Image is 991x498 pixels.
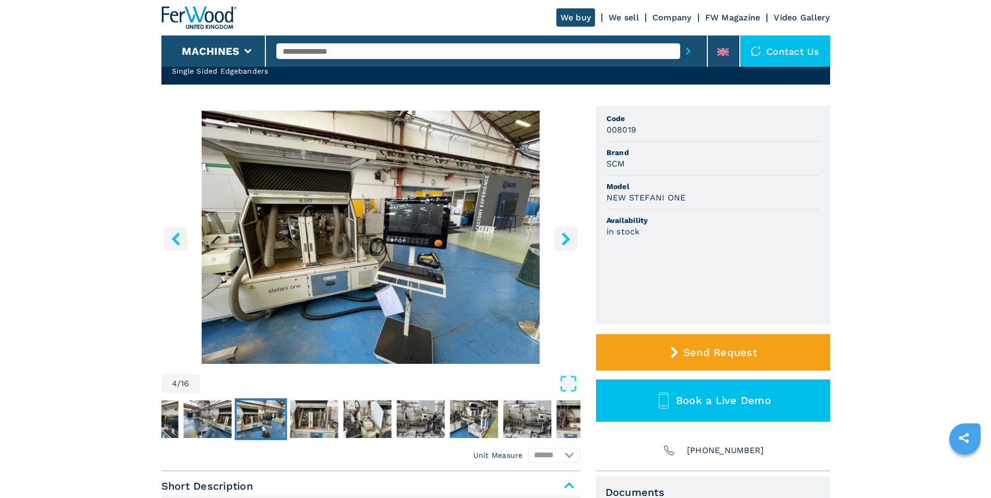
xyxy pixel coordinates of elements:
[609,13,639,22] a: We sell
[473,450,523,460] em: Unit Measure
[75,398,494,440] nav: Thumbnail Navigation
[237,400,285,438] img: 3d377829833516d53bc5711926a1e11c
[607,113,820,124] span: Code
[397,400,445,438] img: 28f3ce6e5441830d34bbf492df91dd66
[501,398,553,440] button: Go to Slide 9
[607,181,820,192] span: Model
[683,346,757,359] span: Send Request
[235,398,287,440] button: Go to Slide 4
[607,192,686,204] h3: NEW STEFANI ONE
[161,111,580,364] div: Go to Slide 4
[130,400,178,438] img: 52981fb1ee67daf14a42a0d2783ae416
[450,400,498,438] img: f8a941216ec6b03123a9ea1262517f18
[503,400,551,438] img: 3ecb2757ff8196cb10e570f4c3aac31d
[172,66,344,76] h2: Single Sided Edgebanders
[556,8,596,27] a: We buy
[183,400,231,438] img: 27940ca1e7cc3ba766a83615fd7b37db
[680,39,696,63] button: submit-button
[554,398,607,440] button: Go to Slide 10
[343,400,391,438] img: 756f7bddafe69397f8cf7fa1ceecd91c
[947,451,983,490] iframe: Chat
[596,380,830,422] button: Book a Live Demo
[181,398,234,440] button: Go to Slide 3
[182,45,239,57] button: Machines
[662,443,677,458] img: Phone
[607,158,625,170] h3: SCM
[164,227,188,251] button: left-button
[172,380,177,388] span: 4
[448,398,500,440] button: Go to Slide 8
[652,13,692,22] a: Company
[288,398,340,440] button: Go to Slide 5
[596,334,830,371] button: Send Request
[181,380,190,388] span: 16
[774,13,830,22] a: Video Gallery
[687,443,764,458] span: [PHONE_NUMBER]
[177,380,181,388] span: /
[676,394,771,407] span: Book a Live Demo
[161,111,580,364] img: Single Sided Edgebanders SCM NEW STEFANI ONE
[128,398,180,440] button: Go to Slide 2
[161,477,580,495] span: Short Description
[161,6,237,29] img: Ferwood
[203,374,578,393] button: Open Fullscreen
[290,400,338,438] img: bd5f73943ebb36e7728e6139dcf79e83
[951,425,977,451] a: sharethis
[705,13,761,22] a: FW Magazine
[554,227,578,251] button: right-button
[556,400,604,438] img: c70841e3c0929ce42ed20147eb374272
[607,124,637,136] h3: 008019
[607,147,820,158] span: Brand
[607,215,820,226] span: Availability
[607,226,640,238] h3: in stock
[341,398,393,440] button: Go to Slide 6
[751,46,761,56] img: Contact us
[740,35,830,67] div: Contact us
[394,398,447,440] button: Go to Slide 7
